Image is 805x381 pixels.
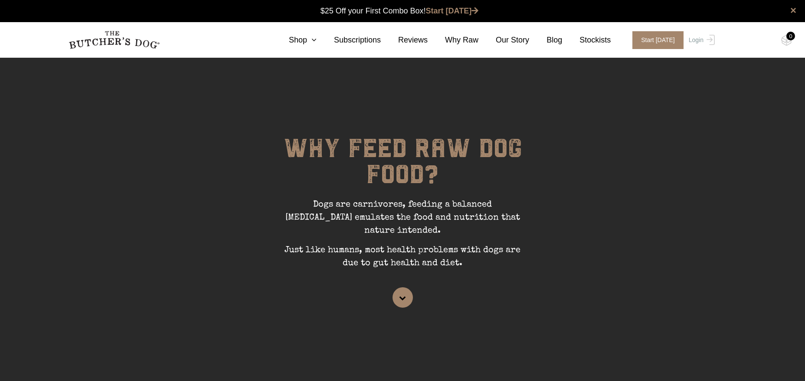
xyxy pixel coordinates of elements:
a: Blog [529,34,562,46]
a: Our Story [478,34,529,46]
div: 0 [786,32,795,40]
a: Shop [272,34,317,46]
a: Reviews [381,34,428,46]
a: Login [687,31,715,49]
a: Why Raw [428,34,478,46]
a: Start [DATE] [624,31,687,49]
a: close [790,5,796,16]
a: Stockists [562,34,611,46]
span: Start [DATE] [632,31,684,49]
p: Dogs are carnivores, feeding a balanced [MEDICAL_DATA] emulates the food and nutrition that natur... [272,198,533,244]
p: Just like humans, most health problems with dogs are due to gut health and diet. [272,244,533,276]
img: TBD_Cart-Empty.png [781,35,792,46]
h1: WHY FEED RAW DOG FOOD? [272,135,533,198]
a: Start [DATE] [426,7,479,15]
a: Subscriptions [317,34,381,46]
